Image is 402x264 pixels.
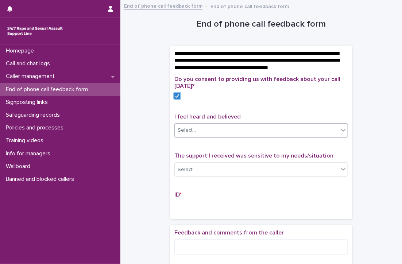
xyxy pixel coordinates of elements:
p: - [174,201,348,209]
p: Training videos [3,137,49,144]
p: Caller management [3,73,61,80]
div: Select... [178,166,196,174]
p: Call and chat logs [3,60,56,67]
span: I feel heard and believed [174,114,241,120]
p: Signposting links [3,99,54,106]
p: Policies and processes [3,124,69,131]
span: Feedback and comments from the caller [174,230,284,236]
p: End of phone call feedback form [3,86,94,93]
p: End of phone call feedback form [210,2,289,10]
a: End of phone call feedback form [124,1,202,10]
div: Select... [178,127,196,134]
span: Do you consent to providing us with feedback about your call [DATE]? [174,76,340,89]
img: rhQMoQhaT3yELyF149Cw [6,24,64,38]
span: ID [174,192,182,198]
p: Wallboard [3,163,36,170]
p: Safeguarding records [3,112,66,119]
p: Banned and blocked callers [3,176,80,183]
span: The support I received was sensitive to my needs/situation [174,153,333,159]
h1: End of phone call feedback form [170,19,352,30]
p: Info for managers [3,150,56,157]
p: Homepage [3,47,40,54]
